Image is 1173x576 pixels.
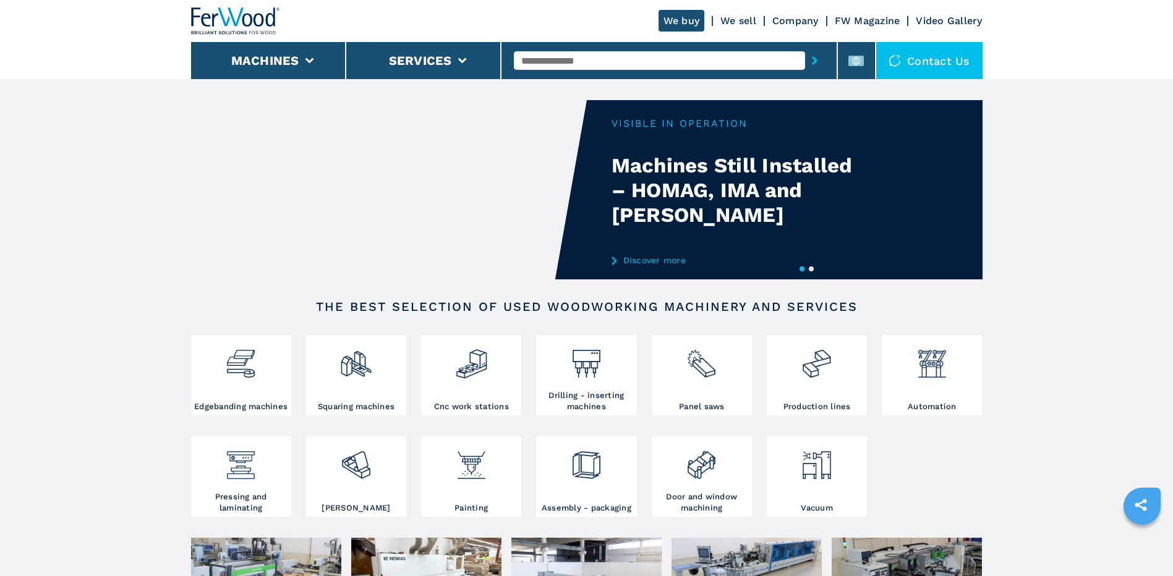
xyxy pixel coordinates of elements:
[455,439,488,481] img: verniciatura_1.png
[800,266,804,271] button: 1
[536,436,636,517] a: Assembly - packaging
[801,502,833,514] h3: Vacuum
[421,335,521,415] a: Cnc work stations
[908,401,957,412] h3: Automation
[767,436,867,517] a: Vacuum
[306,335,406,415] a: Squaring machines
[224,439,257,481] img: pressa-strettoia.png
[1125,489,1156,520] a: sharethis
[767,335,867,415] a: Production lines
[783,401,851,412] h3: Production lines
[772,15,819,27] a: Company
[434,401,509,412] h3: Cnc work stations
[421,436,521,517] a: Painting
[455,338,488,380] img: centro_di_lavoro_cnc_2.png
[720,15,756,27] a: We sell
[339,338,372,380] img: squadratrici_2.png
[389,53,452,68] button: Services
[612,255,854,265] a: Discover more
[889,54,901,67] img: Contact us
[652,436,752,517] a: Door and window machining
[194,401,288,412] h3: Edgebanding machines
[916,338,949,380] img: automazione.png
[570,338,603,380] img: foratrici_inseritrici_2.png
[809,266,814,271] button: 2
[339,439,372,481] img: levigatrici_2.png
[876,42,983,79] div: Contact us
[191,335,291,415] a: Edgebanding machines
[570,439,603,481] img: montaggio_imballaggio_2.png
[652,335,752,415] a: Panel saws
[194,491,288,514] h3: Pressing and laminating
[800,338,833,380] img: linee_di_produzione_2.png
[685,439,718,481] img: lavorazione_porte_finestre_2.png
[685,338,718,380] img: sezionatrici_2.png
[882,335,982,415] a: Automation
[800,439,833,481] img: aspirazione_1.png
[231,53,299,68] button: Machines
[655,491,749,514] h3: Door and window machining
[191,7,280,35] img: Ferwood
[191,100,587,279] video: Your browser does not support the video tag.
[231,299,943,314] h2: The best selection of used woodworking machinery and services
[322,502,390,514] h3: [PERSON_NAME]
[659,10,705,32] a: We buy
[835,15,900,27] a: FW Magazine
[679,401,725,412] h3: Panel saws
[805,46,824,75] button: submit-button
[542,502,631,514] h3: Assembly - packaging
[536,335,636,415] a: Drilling - inserting machines
[224,338,257,380] img: bordatrici_1.png
[916,15,982,27] a: Video Gallery
[306,436,406,517] a: [PERSON_NAME]
[191,436,291,517] a: Pressing and laminating
[318,401,395,412] h3: Squaring machines
[539,390,633,412] h3: Drilling - inserting machines
[454,502,488,514] h3: Painting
